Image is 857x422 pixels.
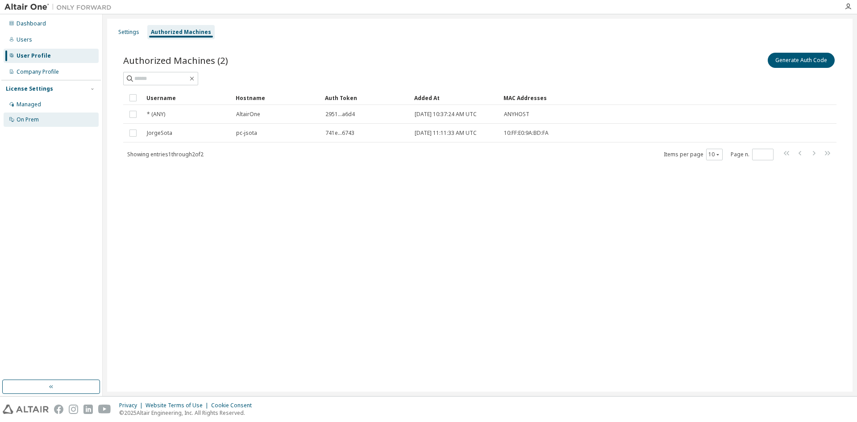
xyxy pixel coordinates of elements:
img: facebook.svg [54,405,63,414]
button: 10 [708,151,720,158]
div: Users [17,36,32,43]
div: Username [146,91,229,105]
img: linkedin.svg [83,405,93,414]
div: Authorized Machines [151,29,211,36]
div: Privacy [119,402,146,409]
div: Dashboard [17,20,46,27]
div: On Prem [17,116,39,123]
div: Website Terms of Use [146,402,211,409]
span: JorgeSota [147,130,172,137]
span: [DATE] 10:37:24 AM UTC [415,111,477,118]
span: Showing entries 1 through 2 of 2 [127,150,204,158]
img: youtube.svg [98,405,111,414]
div: Company Profile [17,68,59,75]
button: Generate Auth Code [768,53,835,68]
span: [DATE] 11:11:33 AM UTC [415,130,477,137]
img: altair_logo.svg [3,405,49,414]
div: Hostname [236,91,318,105]
div: Settings [118,29,139,36]
p: © 2025 Altair Engineering, Inc. All Rights Reserved. [119,409,257,417]
div: MAC Addresses [503,91,743,105]
div: User Profile [17,52,51,59]
img: Altair One [4,3,116,12]
div: Cookie Consent [211,402,257,409]
span: 2951...a6d4 [325,111,355,118]
span: Items per page [664,149,723,160]
div: License Settings [6,85,53,92]
img: instagram.svg [69,405,78,414]
span: 741e...6743 [325,130,354,137]
div: Managed [17,101,41,108]
span: Page n. [731,149,774,160]
span: pc-jsota [236,130,257,137]
span: Authorized Machines (2) [123,54,228,67]
span: * (ANY) [147,111,165,118]
span: ANYHOST [504,111,529,118]
div: Auth Token [325,91,407,105]
span: 10:FF:E0:9A:BD:FA [504,130,549,137]
span: AltairOne [236,111,260,118]
div: Added At [414,91,496,105]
